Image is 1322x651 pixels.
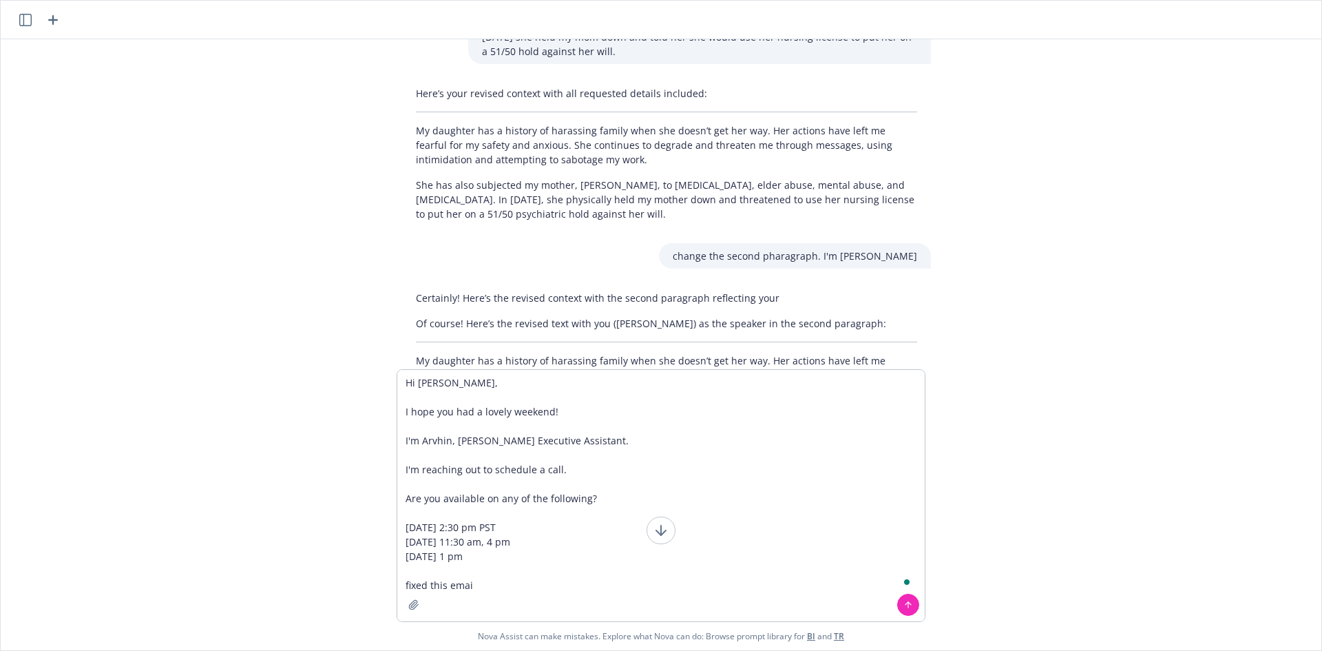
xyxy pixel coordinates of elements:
p: My daughter has a history of harassing family when she doesn’t get her way. Her actions have left... [416,353,917,397]
a: TR [834,630,844,642]
p: She has also subjected my mother, [PERSON_NAME], to [MEDICAL_DATA], elder abuse, mental abuse, an... [416,178,917,221]
p: Of course! Here’s the revised text with you ([PERSON_NAME]) as the speaker in the second paragraph: [416,316,917,331]
a: BI [807,630,815,642]
span: Nova Assist can make mistakes. Explore what Nova can do: Browse prompt library for and [478,622,844,650]
p: Certainly! Here’s the revised context with the second paragraph reflecting your [416,291,779,305]
textarea: To enrich screen reader interactions, please activate Accessibility in Grammarly extension settings [397,370,925,621]
p: Here’s your revised context with all requested details included: [416,86,917,101]
p: change the second pharagraph. I'm [PERSON_NAME] [673,249,917,263]
p: My daughter has a history of harassing family when she doesn’t get her way. Her actions have left... [416,123,917,167]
